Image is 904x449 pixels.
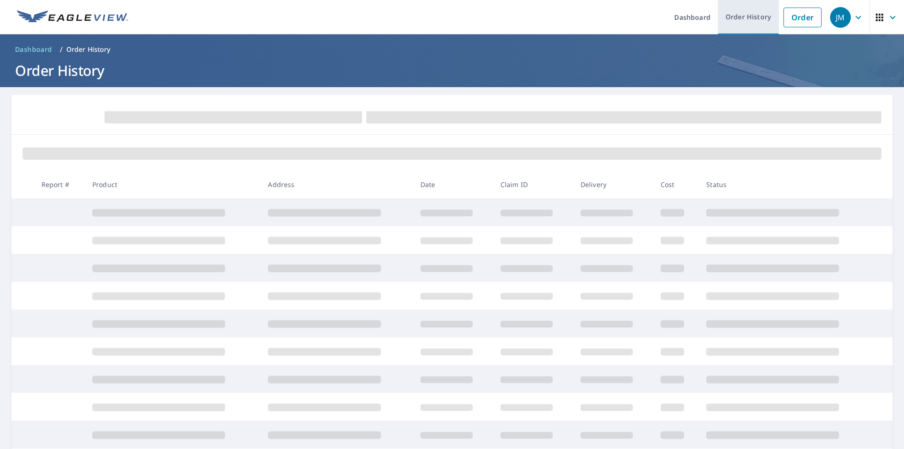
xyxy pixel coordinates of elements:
[11,42,893,57] nav: breadcrumb
[783,8,822,27] a: Order
[573,171,653,198] th: Delivery
[830,7,851,28] div: JM
[60,44,63,55] li: /
[15,45,52,54] span: Dashboard
[17,10,128,24] img: EV Logo
[413,171,493,198] th: Date
[260,171,412,198] th: Address
[493,171,573,198] th: Claim ID
[85,171,260,198] th: Product
[66,45,111,54] p: Order History
[11,42,56,57] a: Dashboard
[34,171,85,198] th: Report #
[11,61,893,80] h1: Order History
[653,171,699,198] th: Cost
[699,171,875,198] th: Status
